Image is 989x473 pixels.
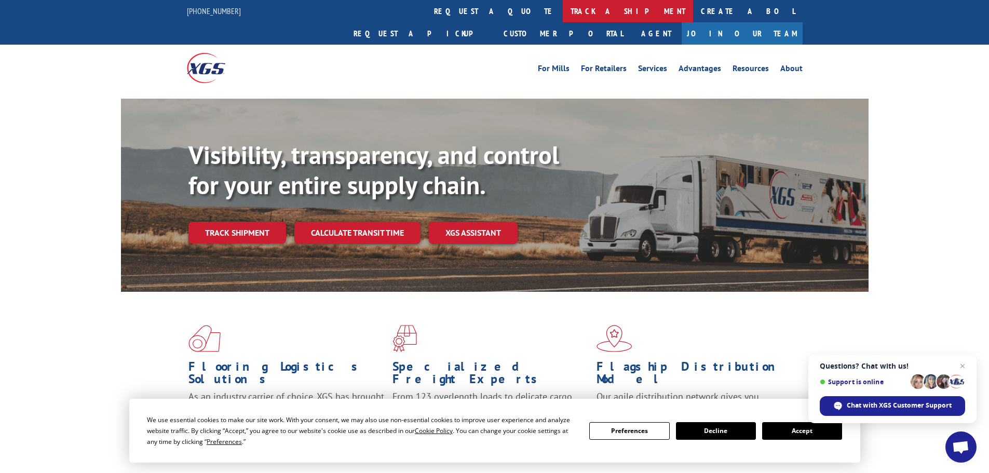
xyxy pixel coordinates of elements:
a: Resources [733,64,769,76]
a: Track shipment [188,222,286,244]
a: XGS ASSISTANT [429,222,518,244]
img: xgs-icon-flagship-distribution-model-red [597,325,632,352]
h1: Flooring Logistics Solutions [188,360,385,390]
h1: Specialized Freight Experts [392,360,589,390]
a: Agent [631,22,682,45]
span: Preferences [207,437,242,446]
b: Visibility, transparency, and control for your entire supply chain. [188,139,559,201]
a: For Mills [538,64,570,76]
span: Our agile distribution network gives you nationwide inventory management on demand. [597,390,788,415]
span: As an industry carrier of choice, XGS has brought innovation and dedication to flooring logistics... [188,390,384,427]
img: xgs-icon-total-supply-chain-intelligence-red [188,325,221,352]
a: Advantages [679,64,721,76]
span: Chat with XGS Customer Support [847,401,952,410]
a: [PHONE_NUMBER] [187,6,241,16]
a: For Retailers [581,64,627,76]
div: Open chat [945,431,977,463]
span: Cookie Policy [415,426,453,435]
a: Calculate transit time [294,222,421,244]
a: Services [638,64,667,76]
a: Request a pickup [346,22,496,45]
button: Decline [676,422,756,440]
div: Cookie Consent Prompt [129,399,860,463]
h1: Flagship Distribution Model [597,360,793,390]
p: From 123 overlength loads to delicate cargo, our experienced staff knows the best way to move you... [392,390,589,437]
div: We use essential cookies to make our site work. With your consent, we may also use non-essential ... [147,414,577,447]
button: Accept [762,422,842,440]
a: About [780,64,803,76]
a: Customer Portal [496,22,631,45]
span: Support is online [820,378,907,386]
button: Preferences [589,422,669,440]
div: Chat with XGS Customer Support [820,396,965,416]
span: Close chat [956,360,969,372]
a: Join Our Team [682,22,803,45]
span: Questions? Chat with us! [820,362,965,370]
img: xgs-icon-focused-on-flooring-red [392,325,417,352]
